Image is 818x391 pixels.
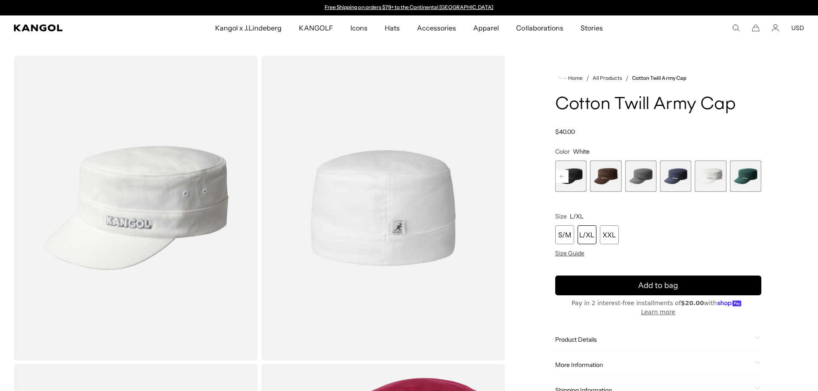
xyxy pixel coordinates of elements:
[555,336,751,343] span: Product Details
[590,161,621,192] div: 5 of 9
[408,15,465,40] a: Accessories
[622,73,629,83] li: /
[473,15,499,40] span: Apparel
[593,75,622,81] a: All Products
[660,161,691,192] div: 7 of 9
[732,24,740,32] summary: Search here
[638,280,678,291] span: Add to bag
[555,249,584,257] span: Size Guide
[516,15,563,40] span: Collaborations
[215,15,282,40] span: Kangol x J.Lindeberg
[417,15,456,40] span: Accessories
[555,212,567,220] span: Size
[555,73,761,83] nav: breadcrumbs
[632,75,686,81] a: Cotton Twill Army Cap
[572,15,611,40] a: Stories
[791,24,804,32] button: USD
[752,24,760,32] button: Cart
[570,212,584,220] span: L/XL
[730,161,761,192] label: Pine
[555,161,587,192] label: Black
[660,161,691,192] label: Navy
[555,361,751,369] span: More Information
[555,225,574,244] div: S/M
[566,75,583,81] span: Home
[695,161,726,192] div: 8 of 9
[625,161,656,192] label: Grey
[555,161,587,192] div: 4 of 9
[730,161,761,192] div: 9 of 9
[321,4,498,11] div: Announcement
[625,161,656,192] div: 6 of 9
[559,74,583,82] a: Home
[578,225,596,244] div: L/XL
[321,4,498,11] slideshow-component: Announcement bar
[342,15,376,40] a: Icons
[350,15,368,40] span: Icons
[555,95,761,114] h1: Cotton Twill Army Cap
[600,225,619,244] div: XXL
[583,73,589,83] li: /
[555,128,575,136] span: $40.00
[376,15,408,40] a: Hats
[555,148,570,155] span: Color
[555,276,761,295] button: Add to bag
[261,56,505,361] img: color-white
[581,15,603,40] span: Stories
[207,15,291,40] a: Kangol x J.Lindeberg
[325,4,493,10] a: Free Shipping on orders $79+ to the Continental [GEOGRAPHIC_DATA]
[508,15,572,40] a: Collaborations
[321,4,498,11] div: 1 of 2
[14,24,142,31] a: Kangol
[465,15,508,40] a: Apparel
[299,15,333,40] span: KANGOLF
[772,24,779,32] a: Account
[385,15,400,40] span: Hats
[573,148,590,155] span: White
[290,15,341,40] a: KANGOLF
[590,161,621,192] label: Brown
[695,161,726,192] label: White
[14,56,258,361] img: color-white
